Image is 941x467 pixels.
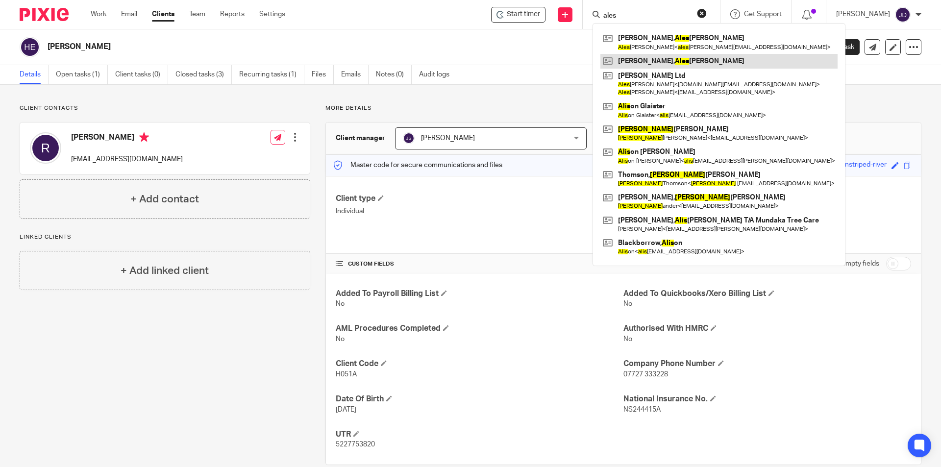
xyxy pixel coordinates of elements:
[336,406,356,413] span: [DATE]
[30,132,61,164] img: svg%3E
[20,37,40,57] img: svg%3E
[121,263,209,278] h4: + Add linked client
[623,336,632,343] span: No
[336,336,345,343] span: No
[336,359,623,369] h4: Client Code
[623,300,632,307] span: No
[189,9,205,19] a: Team
[836,9,890,19] p: [PERSON_NAME]
[823,259,879,269] label: Show empty fields
[341,65,369,84] a: Emails
[312,65,334,84] a: Files
[336,323,623,334] h4: AML Procedures Completed
[336,441,375,448] span: 5227753820
[152,9,174,19] a: Clients
[336,371,357,378] span: H051A
[20,233,310,241] p: Linked clients
[403,132,415,144] img: svg%3E
[421,135,475,142] span: [PERSON_NAME]
[220,9,245,19] a: Reports
[91,9,106,19] a: Work
[336,260,623,268] h4: CUSTOM FIELDS
[895,7,911,23] img: svg%3E
[20,104,310,112] p: Client contacts
[744,11,782,18] span: Get Support
[623,323,911,334] h4: Authorised With HMRC
[336,429,623,440] h4: UTR
[130,192,199,207] h4: + Add contact
[115,65,168,84] a: Client tasks (0)
[623,406,661,413] span: NS244415A
[623,359,911,369] h4: Company Phone Number
[325,104,921,112] p: More details
[259,9,285,19] a: Settings
[336,194,623,204] h4: Client type
[175,65,232,84] a: Closed tasks (3)
[56,65,108,84] a: Open tasks (1)
[336,289,623,299] h4: Added To Payroll Billing List
[139,132,149,142] i: Primary
[333,160,502,170] p: Master code for secure communications and files
[376,65,412,84] a: Notes (0)
[602,12,691,21] input: Search
[419,65,457,84] a: Audit logs
[239,65,304,84] a: Recurring tasks (1)
[336,300,345,307] span: No
[71,132,183,145] h4: [PERSON_NAME]
[71,154,183,164] p: [EMAIL_ADDRESS][DOMAIN_NAME]
[697,8,707,18] button: Clear
[623,289,911,299] h4: Added To Quickbooks/Xero Billing List
[623,371,668,378] span: 07727 333228
[336,133,385,143] h3: Client manager
[48,42,640,52] h2: [PERSON_NAME]
[20,65,49,84] a: Details
[491,7,545,23] div: Hyde, Roger Eugene
[121,9,137,19] a: Email
[336,394,623,404] h4: Date Of Birth
[623,394,911,404] h4: National Insurance No.
[507,9,540,20] span: Start timer
[20,8,69,21] img: Pixie
[336,206,623,216] p: Individual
